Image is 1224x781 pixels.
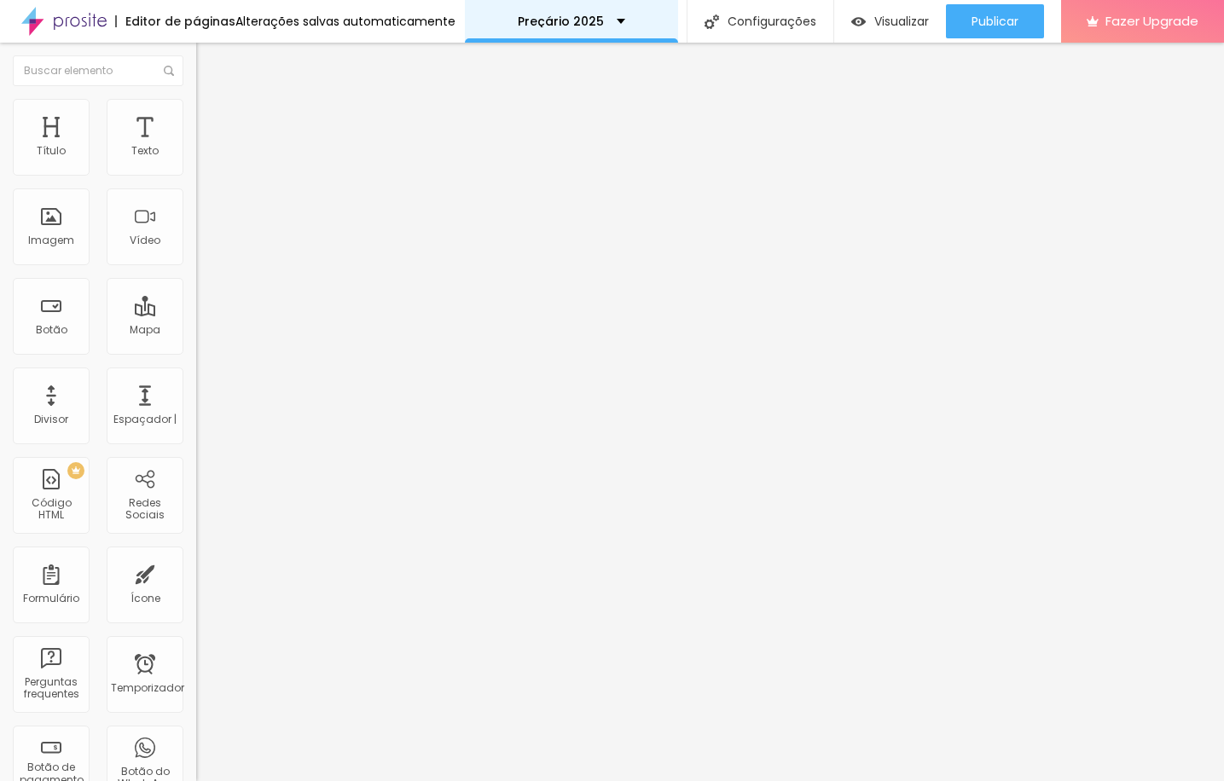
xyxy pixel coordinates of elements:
p: Preçário 2025 [518,15,604,27]
div: Redes Sociais [111,497,178,522]
div: Botão [36,324,67,336]
div: Ícone [131,593,160,605]
div: Texto [131,145,159,157]
span: Visualizar [874,14,929,28]
font: Configurações [728,15,816,27]
div: Temporizador [111,682,178,694]
div: Formulário [23,593,79,605]
button: Visualizar [834,4,946,38]
iframe: Editor [196,43,1224,781]
div: Perguntas frequentes [17,676,84,701]
div: Mapa [130,324,160,336]
div: Editor de páginas [115,15,235,27]
div: Espaçador | [113,414,177,425]
div: Divisor [34,414,68,425]
span: Publicar [972,14,1018,28]
span: Fazer Upgrade [1105,14,1198,28]
img: Ícone [705,14,719,29]
div: Imagem [28,234,74,246]
button: Publicar [946,4,1044,38]
img: view-1.svg [851,14,866,29]
div: Código HTML [17,497,84,522]
img: Ícone [164,66,174,76]
div: Título [37,145,66,157]
div: Alterações salvas automaticamente [235,15,455,27]
input: Buscar elemento [13,55,183,86]
div: Vídeo [130,234,160,246]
